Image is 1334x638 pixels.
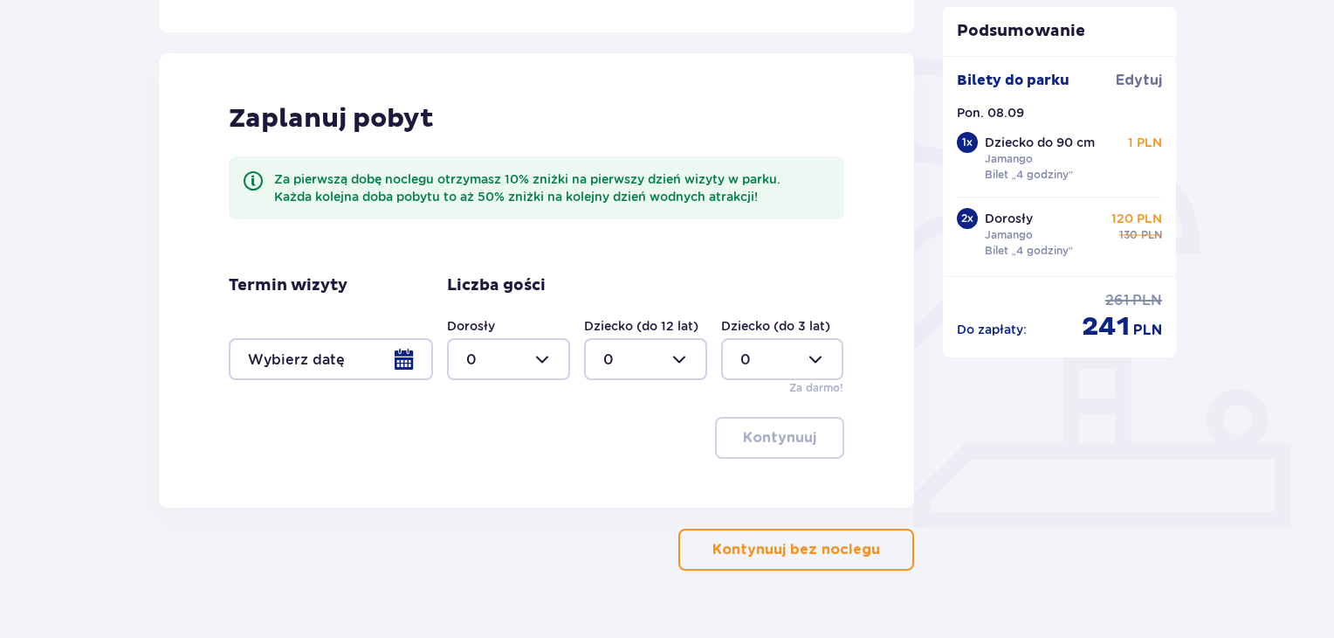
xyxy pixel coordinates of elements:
[789,380,843,396] p: Za darmo!
[447,317,495,335] label: Dorosły
[1116,71,1162,90] a: Edytuj
[721,317,830,335] label: Dziecko (do 3 lat)
[985,151,1033,167] p: Jamango
[1105,291,1129,310] p: 261
[957,208,978,229] div: 2 x
[584,317,698,335] label: Dziecko (do 12 lat)
[229,102,434,135] p: Zaplanuj pobyt
[957,104,1024,121] p: Pon. 08.09
[715,417,844,459] button: Kontynuuj
[447,275,546,296] p: Liczba gości
[1119,227,1138,243] p: 130
[1128,134,1162,151] p: 1 PLN
[1133,321,1162,340] p: PLN
[1141,227,1162,243] p: PLN
[678,529,914,571] button: Kontynuuj bez noclegu
[957,71,1069,90] p: Bilety do parku
[957,321,1027,338] p: Do zapłaty :
[1111,210,1162,227] p: 120 PLN
[712,540,880,559] p: Kontynuuj bez noclegu
[985,134,1095,151] p: Dziecko do 90 cm
[985,227,1033,243] p: Jamango
[985,243,1074,259] p: Bilet „4 godziny”
[229,275,347,296] p: Termin wizyty
[957,132,978,153] div: 1 x
[1132,291,1162,310] p: PLN
[985,167,1074,183] p: Bilet „4 godziny”
[943,21,1177,42] p: Podsumowanie
[985,210,1033,227] p: Dorosły
[1082,310,1130,343] p: 241
[743,428,816,447] p: Kontynuuj
[274,170,830,205] div: Za pierwszą dobę noclegu otrzymasz 10% zniżki na pierwszy dzień wizyty w parku. Każda kolejna dob...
